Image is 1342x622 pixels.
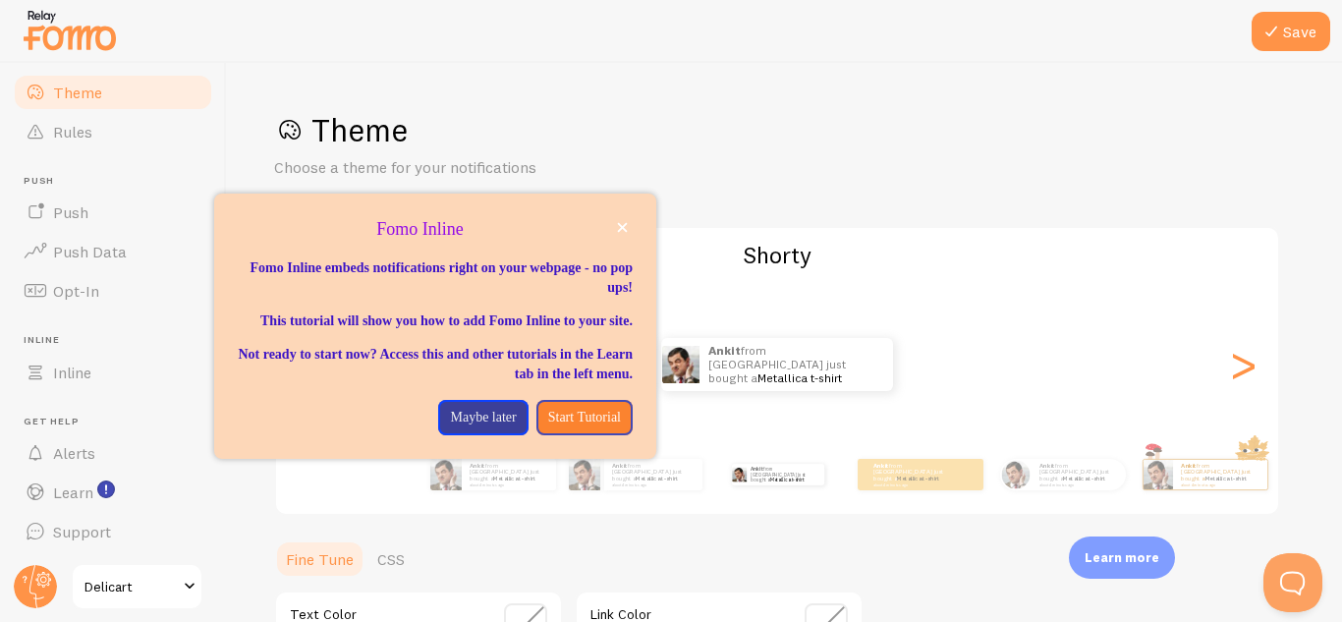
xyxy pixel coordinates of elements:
strong: Ankit [751,466,763,472]
small: about 4 minutes ago [1181,482,1258,486]
strong: Ankit [470,462,485,470]
span: Delicart [84,575,178,598]
img: Fomo [569,459,600,490]
a: Metallica t-shirt [493,475,535,482]
p: Learn more [1085,548,1159,567]
small: about 4 minutes ago [612,482,693,486]
p: Fomo Inline [238,217,633,243]
a: Rules [12,112,214,151]
a: CSS [365,539,417,579]
p: from [GEOGRAPHIC_DATA] just bought a [751,464,816,485]
p: Not ready to start now? Access this and other tutorials in the Learn tab in the left menu. [238,345,633,384]
span: Inline [53,363,91,382]
a: Metallica t-shirt [636,475,678,482]
img: Fomo [1001,460,1030,488]
a: Fine Tune [274,539,365,579]
p: from [GEOGRAPHIC_DATA] just bought a [1039,462,1118,486]
a: Push Data [12,232,214,271]
a: Metallica t-shirt [757,370,842,385]
span: Learn [53,482,93,502]
a: Alerts [12,433,214,473]
span: Get Help [24,416,214,428]
span: Opt-In [53,281,99,301]
p: from [GEOGRAPHIC_DATA] just bought a [873,462,952,486]
p: from [GEOGRAPHIC_DATA] just bought a [612,462,695,486]
button: close, [612,217,633,238]
a: Metallica t-shirt [1063,475,1105,482]
span: Alerts [53,443,95,463]
p: This tutorial will show you how to add Fomo Inline to your site. [238,311,633,331]
small: about 4 minutes ago [1039,482,1116,486]
div: Learn more [1069,537,1175,579]
a: Theme [12,73,214,112]
a: Support [12,512,214,551]
strong: Ankit [708,343,741,358]
a: Learn [12,473,214,512]
strong: Ankit [1039,462,1055,470]
h2: Shorty [276,240,1278,270]
p: Start Tutorial [548,408,621,427]
img: Fomo [430,459,462,490]
span: Rules [53,122,92,141]
button: Maybe later [438,400,528,435]
img: Fomo [1143,460,1172,489]
a: Metallica t-shirt [770,477,804,482]
p: Fomo Inline embeds notifications right on your webpage - no pop ups! [238,258,633,298]
strong: Ankit [873,462,889,470]
img: fomo-relay-logo-orange.svg [21,5,119,55]
span: Inline [24,334,214,347]
div: Fomo Inline [214,194,656,459]
span: Push [53,202,88,222]
span: Theme [53,83,102,102]
img: Fomo [662,346,699,383]
p: from [GEOGRAPHIC_DATA] just bought a [470,462,548,486]
small: about 4 minutes ago [470,482,546,486]
a: Metallica t-shirt [1204,475,1247,482]
a: Delicart [71,563,203,610]
p: from [GEOGRAPHIC_DATA] just bought a [1181,462,1259,486]
a: Opt-In [12,271,214,311]
img: Fomo [732,467,747,481]
small: about 4 minutes ago [873,482,950,486]
a: Metallica t-shirt [897,475,939,482]
a: Inline [12,353,214,392]
p: Maybe later [450,408,516,427]
h1: Theme [274,110,1295,150]
strong: Ankit [612,462,628,470]
div: Next slide [1231,294,1255,435]
svg: <p>Watch New Feature Tutorials!</p> [97,481,115,498]
iframe: Help Scout Beacon - Open [1263,553,1322,612]
p: from [GEOGRAPHIC_DATA] just bought a [708,338,873,391]
strong: Ankit [1181,462,1197,470]
span: Push [24,175,214,188]
p: Choose a theme for your notifications [274,156,746,179]
span: Support [53,522,111,541]
button: Start Tutorial [536,400,633,435]
span: Push Data [53,242,127,261]
a: Push [12,193,214,232]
